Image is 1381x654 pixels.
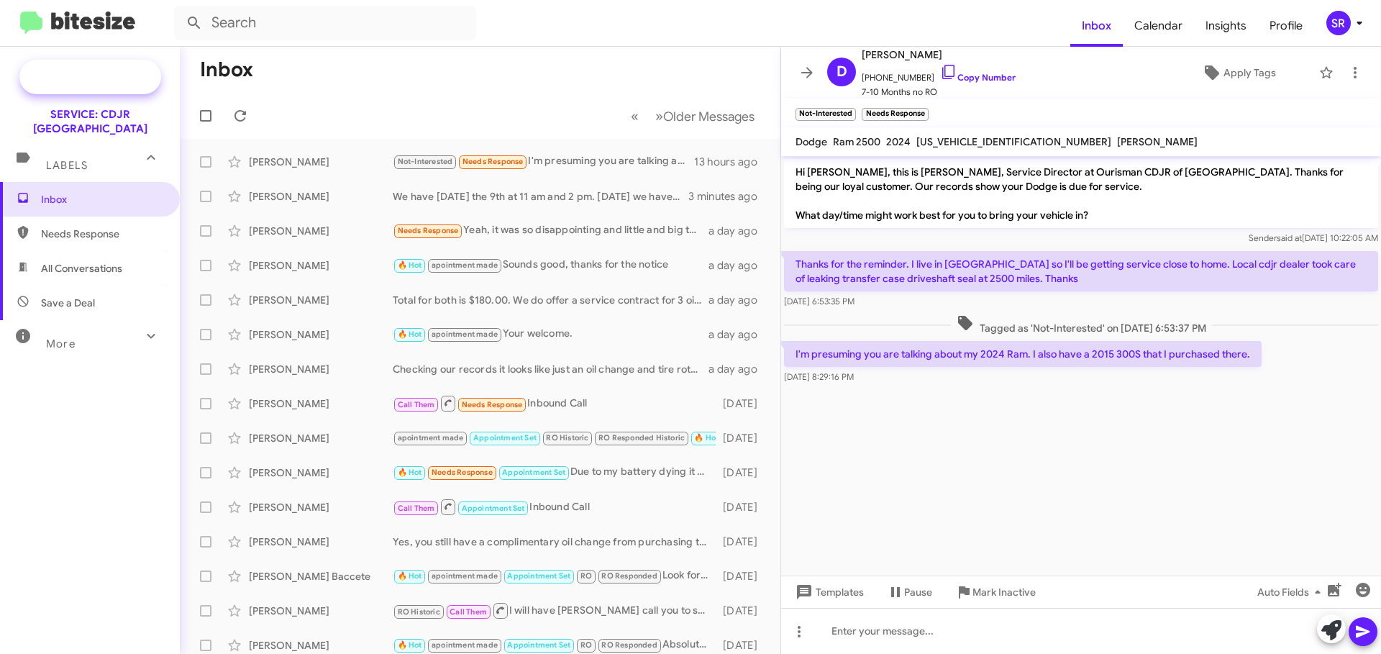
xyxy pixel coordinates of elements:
span: [PHONE_NUMBER] [862,63,1016,85]
div: [PERSON_NAME] [249,604,393,618]
div: [DATE] [716,604,769,618]
div: Total for both is $180.00. We do offer a service contract for 3 oil changes and 3 tire rotations ... [393,293,708,307]
small: Needs Response [862,108,928,121]
div: a day ago [708,224,769,238]
a: Calendar [1123,5,1194,47]
div: [PERSON_NAME] [249,189,393,204]
a: Special Campaign [19,60,161,94]
span: RO Responded [601,640,657,650]
button: Mark Inactive [944,579,1047,605]
span: Labels [46,159,88,172]
span: « [631,107,639,125]
div: [DATE] [716,465,769,480]
span: Auto Fields [1257,579,1326,605]
div: [PERSON_NAME] [249,224,393,238]
div: Inbound Call [393,394,716,412]
span: » [655,107,663,125]
span: Needs Response [462,400,523,409]
span: 7-10 Months no RO [862,85,1016,99]
div: [DATE] [716,396,769,411]
div: [DATE] [716,535,769,549]
span: Dodge [796,135,827,148]
span: RO Responded [601,571,657,581]
span: Templates [793,579,864,605]
span: 2024 [886,135,911,148]
span: apointment made [432,330,498,339]
div: Due to my battery dying it seemed to have corrupted my uconnect device as well. [393,464,716,481]
span: [US_VEHICLE_IDENTIFICATION_NUMBER] [916,135,1111,148]
span: [PERSON_NAME] [1117,135,1198,148]
button: Pause [875,579,944,605]
button: Previous [622,101,647,131]
a: Insights [1194,5,1258,47]
span: More [46,337,76,350]
span: Call Them [398,504,435,513]
div: I'm presuming you are talking about my 2024 Ram. I also have a 2015 300S that I purchased there. [393,153,694,170]
div: [PERSON_NAME] [249,431,393,445]
p: Hi [PERSON_NAME], this is [PERSON_NAME], Service Director at Ourisman CDJR of [GEOGRAPHIC_DATA]. ... [784,159,1378,228]
span: Needs Response [432,468,493,477]
div: [PERSON_NAME] [249,258,393,273]
span: Appointment Set [507,640,570,650]
div: Yeah, it was so disappointing and little and big things. Like leaking fuel and the headlight was ... [393,222,708,239]
div: [DATE] [716,638,769,653]
span: Needs Response [398,226,459,235]
span: Call Them [450,607,487,617]
p: I'm presuming you are talking about my 2024 Ram. I also have a 2015 300S that I purchased there. [784,341,1262,367]
div: SR [1326,11,1351,35]
div: Yes, you still have a complimentary oil change from purchasing the vehicle. [393,535,716,549]
button: Apply Tags [1164,60,1312,86]
div: [PERSON_NAME] [249,465,393,480]
button: SR [1314,11,1365,35]
span: Appointment Set [473,433,537,442]
span: Appointment Set [462,504,525,513]
div: [DATE] [716,569,769,583]
div: 13 hours ago [694,155,769,169]
span: 🔥 Hot [398,571,422,581]
span: RO [580,571,592,581]
div: Checking our records it looks like just an oil change and tire rotation. You do have a service co... [393,362,708,376]
div: [PERSON_NAME] [249,293,393,307]
div: a day ago [708,362,769,376]
small: Not-Interested [796,108,856,121]
div: [DATE] [716,500,769,514]
span: RO Historic [546,433,588,442]
span: Ram 2500 [833,135,880,148]
span: D [837,60,847,83]
span: RO Historic [398,607,440,617]
div: a day ago [708,327,769,342]
button: Templates [781,579,875,605]
div: Inbound Call [393,498,716,516]
div: [PERSON_NAME] [249,535,393,549]
span: 🔥 Hot [398,640,422,650]
span: Apply Tags [1223,60,1276,86]
div: [PERSON_NAME] [249,500,393,514]
div: a day ago [708,293,769,307]
div: Sounds good, thanks for the notice [393,257,708,273]
span: Inbox [41,192,163,206]
span: 🔥 Hot [398,330,422,339]
span: [DATE] 8:29:16 PM [784,371,854,382]
span: apointment made [398,433,464,442]
span: Needs Response [462,157,524,166]
div: [PERSON_NAME] [249,362,393,376]
a: Copy Number [940,72,1016,83]
div: [PERSON_NAME] [249,638,393,653]
span: apointment made [432,260,498,270]
span: Not-Interested [398,157,453,166]
span: apointment made [432,571,498,581]
span: Pause [904,579,932,605]
div: [PERSON_NAME] [249,155,393,169]
span: Special Campaign [63,70,150,84]
a: Inbox [1070,5,1123,47]
button: Next [647,101,763,131]
div: [DATE] [716,431,769,445]
span: 🔥 Hot [398,260,422,270]
span: apointment made [432,640,498,650]
span: Call Them [398,400,435,409]
span: 🔥 Hot [398,468,422,477]
span: Mark Inactive [972,579,1036,605]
